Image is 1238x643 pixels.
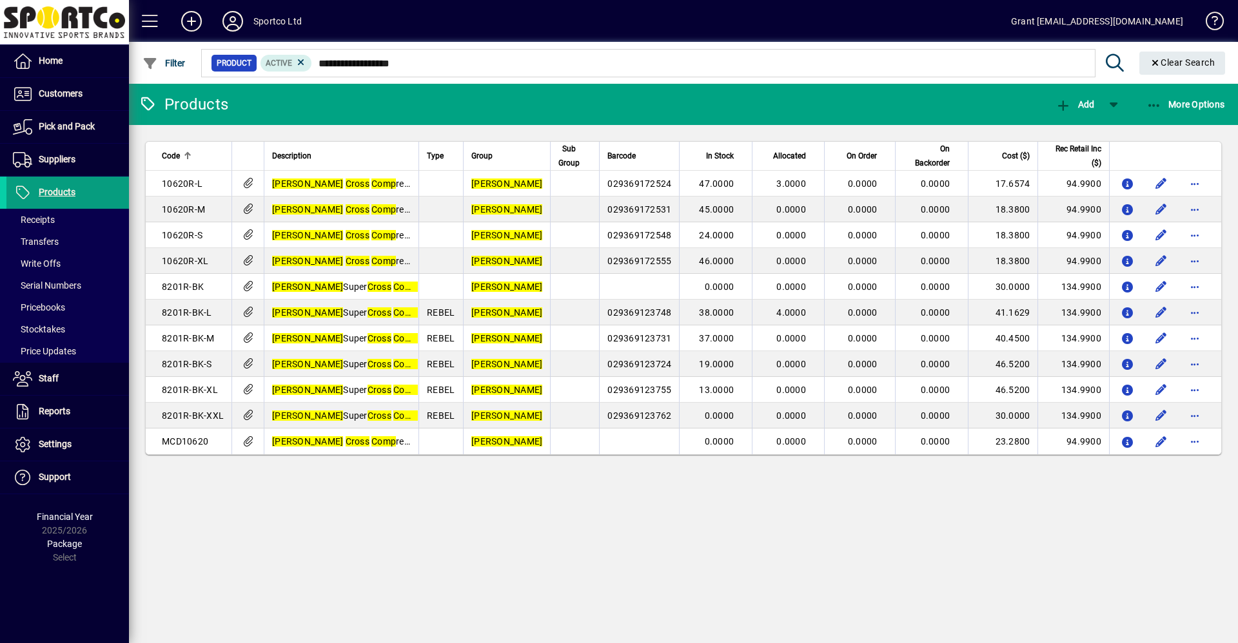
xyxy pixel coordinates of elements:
div: In Stock [687,149,745,163]
span: 10620R-S [162,230,202,240]
span: 0.0000 [848,410,878,421]
em: [PERSON_NAME] [272,178,343,189]
span: REBEL [427,385,455,395]
button: Edit [1151,276,1172,297]
td: 94.9900 [1037,197,1109,222]
span: 0.0000 [848,256,878,266]
td: 41.1629 [968,300,1037,325]
span: Financial Year [37,512,93,522]
span: Reports [39,406,70,416]
mat-chip: Activation Status: Active [260,55,312,72]
span: Suppliers [39,154,75,164]
span: 8201R-BK-XL [162,385,218,395]
span: Add [1056,99,1094,110]
td: 46.5200 [968,351,1037,377]
em: Comp [393,385,418,395]
span: Staff [39,373,59,383]
a: Settings [6,428,129,461]
a: Home [6,45,129,77]
td: 46.5200 [968,377,1037,403]
a: Knowledge Base [1196,3,1222,44]
span: ression Knee Sleeve Black X-Large [272,256,536,266]
button: Edit [1151,225,1172,245]
em: [PERSON_NAME] [471,204,542,215]
span: Clear Search [1150,57,1215,68]
em: [PERSON_NAME] [471,385,542,395]
span: Allocated [773,149,806,163]
span: 0.0000 [848,307,878,318]
button: Edit [1151,328,1172,349]
em: [PERSON_NAME] [272,230,343,240]
td: 94.9900 [1037,222,1109,248]
span: Super ression Short X-Large [272,385,507,395]
span: Products [39,187,75,197]
a: Staff [6,363,129,395]
span: ression Knee Sleeve Black [272,436,502,446]
span: Package [47,539,82,549]
td: 94.9900 [1037,248,1109,274]
span: 0.0000 [848,230,878,240]
button: More options [1184,276,1205,297]
td: 134.9900 [1037,274,1109,300]
button: Edit [1151,379,1172,400]
em: [PERSON_NAME] [471,307,542,318]
span: ression Knee Sleeve Black Large [272,178,528,189]
td: 134.9900 [1037,377,1109,403]
em: Cross [368,307,391,318]
em: Cross [346,178,369,189]
em: [PERSON_NAME] [471,282,542,292]
button: More options [1184,379,1205,400]
em: Cross [346,230,369,240]
span: Serial Numbers [13,280,81,291]
em: [PERSON_NAME] [471,359,542,369]
button: More options [1184,354,1205,374]
em: [PERSON_NAME] [471,230,542,240]
span: Stocktakes [13,324,65,334]
span: 0.0000 [921,204,950,215]
td: 18.3800 [968,248,1037,274]
td: 30.0000 [968,403,1037,428]
button: Edit [1151,405,1172,426]
button: Edit [1151,354,1172,374]
span: 0.0000 [776,333,806,343]
span: More Options [1146,99,1225,110]
a: Write Offs [6,253,129,274]
a: Transfers [6,231,129,253]
span: 0.0000 [921,333,950,343]
a: Pick and Pack [6,111,129,143]
div: Grant [EMAIL_ADDRESS][DOMAIN_NAME] [1011,11,1183,32]
div: On Backorder [903,142,961,170]
span: 0.0000 [776,256,806,266]
a: Suppliers [6,144,129,176]
em: [PERSON_NAME] [272,333,343,343]
span: 10620R-L [162,178,202,189]
span: 24.0000 [699,230,734,240]
td: 94.9900 [1037,428,1109,454]
td: 18.3800 [968,197,1037,222]
a: Reports [6,396,129,428]
a: Serial Numbers [6,274,129,296]
span: 0.0000 [921,359,950,369]
span: 47.0000 [699,178,734,189]
span: 8201R-BK-S [162,359,212,369]
button: Add [1052,93,1097,116]
em: Comp [393,359,418,369]
span: Transfers [13,236,59,247]
span: 029369172555 [607,256,671,266]
a: Stocktakes [6,318,129,340]
em: [PERSON_NAME] [272,385,343,395]
button: Filter [139,52,189,75]
div: Group [471,149,542,163]
span: Super ression Short Small [272,359,498,369]
span: REBEL [427,359,455,369]
button: Profile [212,10,253,33]
span: Support [39,472,71,482]
span: Super ression Short Medium [272,333,508,343]
em: [PERSON_NAME] [471,436,542,446]
span: 8201R-BK-M [162,333,215,343]
em: [PERSON_NAME] [272,359,343,369]
em: [PERSON_NAME] [272,436,343,446]
span: 8201R-BK-L [162,307,212,318]
td: 134.9900 [1037,300,1109,325]
span: 38.0000 [699,307,734,318]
